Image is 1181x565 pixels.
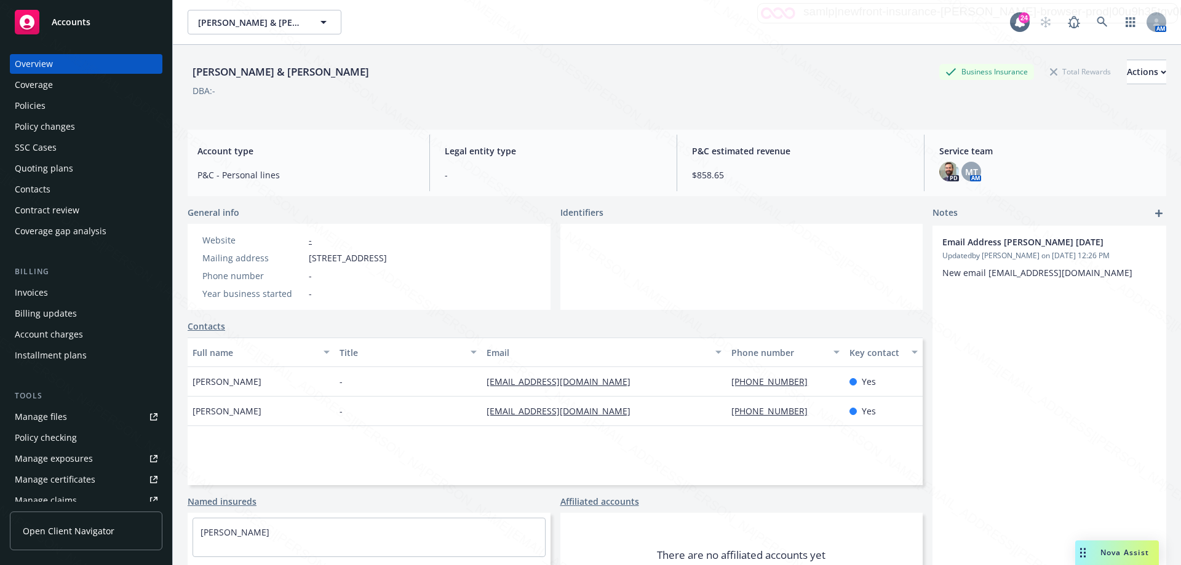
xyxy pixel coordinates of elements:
[309,234,312,246] a: -
[188,206,239,219] span: General info
[560,206,603,219] span: Identifiers
[15,200,79,220] div: Contract review
[15,491,77,510] div: Manage claims
[188,338,335,367] button: Full name
[445,144,662,157] span: Legal entity type
[932,226,1166,289] div: Email Address [PERSON_NAME] [DATE]Updatedby [PERSON_NAME] on [DATE] 12:26 PMNew email [EMAIL_ADDR...
[487,346,708,359] div: Email
[849,346,904,359] div: Key contact
[193,375,261,388] span: [PERSON_NAME]
[487,405,640,417] a: [EMAIL_ADDRESS][DOMAIN_NAME]
[10,407,162,427] a: Manage files
[193,405,261,417] span: [PERSON_NAME]
[202,234,304,247] div: Website
[15,221,106,241] div: Coverage gap analysis
[10,428,162,448] a: Policy checking
[335,338,482,367] button: Title
[942,235,1124,248] span: Email Address [PERSON_NAME] [DATE]
[10,325,162,344] a: Account charges
[1062,10,1086,34] a: Report a Bug
[932,206,958,221] span: Notes
[939,144,1156,157] span: Service team
[309,287,312,300] span: -
[445,168,662,181] span: -
[10,283,162,302] a: Invoices
[10,304,162,323] a: Billing updates
[309,251,387,264] span: [STREET_ADDRESS]
[10,117,162,136] a: Policy changes
[15,325,83,344] div: Account charges
[188,10,341,34] button: [PERSON_NAME] & [PERSON_NAME]
[862,405,876,417] span: Yes
[15,428,77,448] div: Policy checking
[560,495,639,508] a: Affiliated accounts
[10,346,162,365] a: Installment plans
[10,470,162,489] a: Manage certificates
[15,283,48,302] div: Invoices
[10,390,162,402] div: Tools
[10,54,162,74] a: Overview
[731,405,817,417] a: [PHONE_NUMBER]
[939,64,1034,79] div: Business Insurance
[845,338,923,367] button: Key contact
[15,346,87,365] div: Installment plans
[10,200,162,220] a: Contract review
[10,138,162,157] a: SSC Cases
[197,168,415,181] span: P&C - Personal lines
[692,144,909,157] span: P&C estimated revenue
[15,159,73,178] div: Quoting plans
[340,375,343,388] span: -
[1075,540,1091,565] div: Drag to move
[10,221,162,241] a: Coverage gap analysis
[202,269,304,282] div: Phone number
[15,138,57,157] div: SSC Cases
[731,346,825,359] div: Phone number
[15,304,77,323] div: Billing updates
[1118,10,1143,34] a: Switch app
[1127,60,1166,84] button: Actions
[939,162,959,181] img: photo
[15,117,75,136] div: Policy changes
[52,17,90,27] span: Accounts
[1090,10,1115,34] a: Search
[197,144,415,157] span: Account type
[15,449,93,468] div: Manage exposures
[10,159,162,178] a: Quoting plans
[193,84,215,97] div: DBA: -
[10,75,162,95] a: Coverage
[692,168,909,181] span: $858.65
[10,491,162,510] a: Manage claims
[15,96,46,116] div: Policies
[731,376,817,387] a: [PHONE_NUMBER]
[482,338,726,367] button: Email
[942,250,1156,261] span: Updated by [PERSON_NAME] on [DATE] 12:26 PM
[10,449,162,468] span: Manage exposures
[1100,547,1149,558] span: Nova Assist
[1044,64,1117,79] div: Total Rewards
[15,470,95,489] div: Manage certificates
[340,405,343,417] span: -
[15,407,67,427] div: Manage files
[1075,540,1159,565] button: Nova Assist
[202,287,304,300] div: Year business started
[10,5,162,39] a: Accounts
[188,495,256,508] a: Named insureds
[23,524,114,537] span: Open Client Navigator
[15,54,53,74] div: Overview
[15,180,50,199] div: Contacts
[965,165,978,178] span: MT
[202,251,304,264] div: Mailing address
[1019,12,1030,23] div: 24
[1151,206,1166,221] a: add
[942,267,1132,279] span: New email [EMAIL_ADDRESS][DOMAIN_NAME]
[198,16,304,29] span: [PERSON_NAME] & [PERSON_NAME]
[726,338,844,367] button: Phone number
[862,375,876,388] span: Yes
[309,269,312,282] span: -
[487,376,640,387] a: [EMAIL_ADDRESS][DOMAIN_NAME]
[201,526,269,538] a: [PERSON_NAME]
[188,64,374,80] div: [PERSON_NAME] & [PERSON_NAME]
[1033,10,1058,34] a: Start snowing
[188,320,225,333] a: Contacts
